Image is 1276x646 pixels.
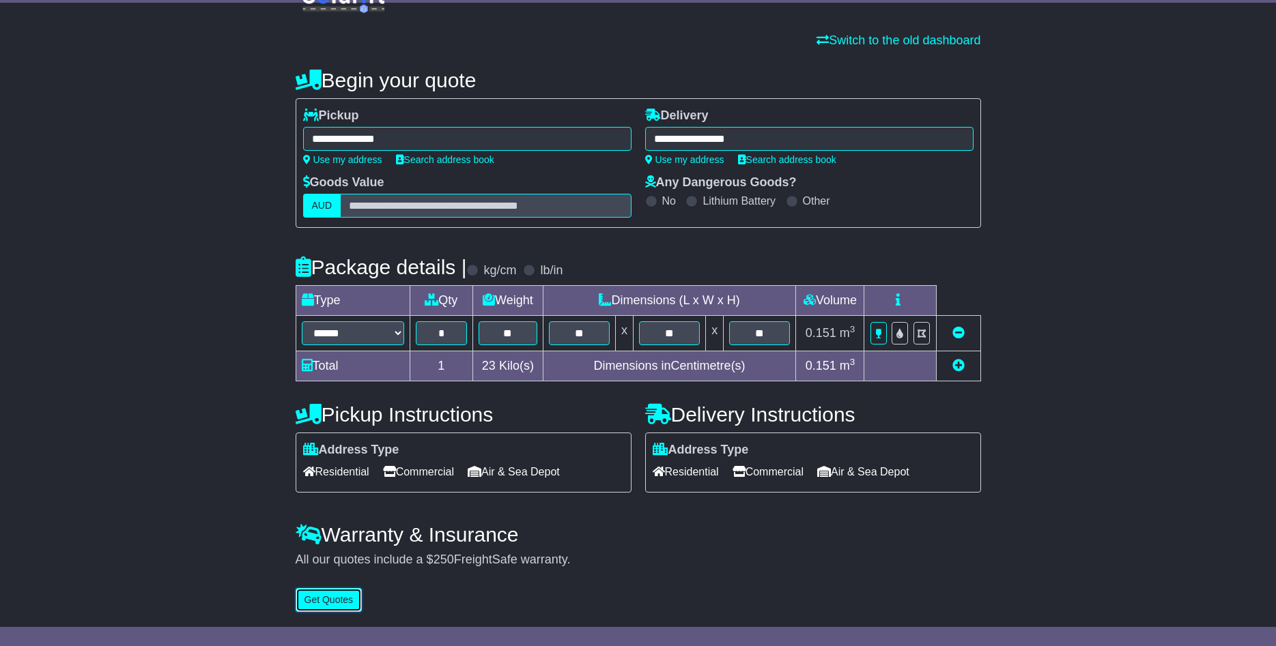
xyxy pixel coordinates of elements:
span: m [840,326,855,340]
span: 250 [434,553,454,566]
td: Volume [796,286,864,316]
a: Search address book [396,154,494,165]
td: 1 [410,351,473,381]
label: No [662,194,676,207]
label: Other [803,194,830,207]
label: Any Dangerous Goods? [645,175,797,190]
span: Residential [653,461,719,482]
span: Air & Sea Depot [817,461,909,482]
span: Commercial [733,461,804,482]
td: Total [296,351,410,381]
span: Residential [303,461,369,482]
td: Kilo(s) [473,351,543,381]
td: Weight [473,286,543,316]
a: Switch to the old dashboard [817,33,980,47]
h4: Package details | [296,256,467,278]
label: Pickup [303,108,359,123]
span: Commercial [383,461,454,482]
a: Remove this item [952,326,965,340]
button: Get Quotes [296,588,363,612]
label: Goods Value [303,175,384,190]
td: Dimensions in Centimetre(s) [543,351,796,381]
label: Delivery [645,108,709,123]
h4: Delivery Instructions [645,403,981,426]
label: AUD [303,194,341,218]
label: Address Type [653,443,749,458]
a: Search address book [738,154,836,165]
a: Use my address [303,154,382,165]
span: 0.151 [806,326,836,340]
h4: Begin your quote [296,69,981,91]
td: Dimensions (L x W x H) [543,286,796,316]
h4: Warranty & Insurance [296,523,981,546]
span: 0.151 [806,359,836,372]
td: Type [296,286,410,316]
a: Use my address [645,154,724,165]
span: 23 [482,359,496,372]
a: Add new item [952,359,965,372]
sup: 3 [850,324,855,334]
td: Qty [410,286,473,316]
span: m [840,359,855,372]
h4: Pickup Instructions [296,403,632,426]
div: All our quotes include a $ FreightSafe warranty. [296,553,981,568]
td: x [615,316,633,351]
label: kg/cm [483,263,516,278]
label: Address Type [303,443,399,458]
td: x [706,316,724,351]
label: Lithium Battery [703,194,776,207]
sup: 3 [850,357,855,367]
span: Air & Sea Depot [468,461,560,482]
label: lb/in [540,263,563,278]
